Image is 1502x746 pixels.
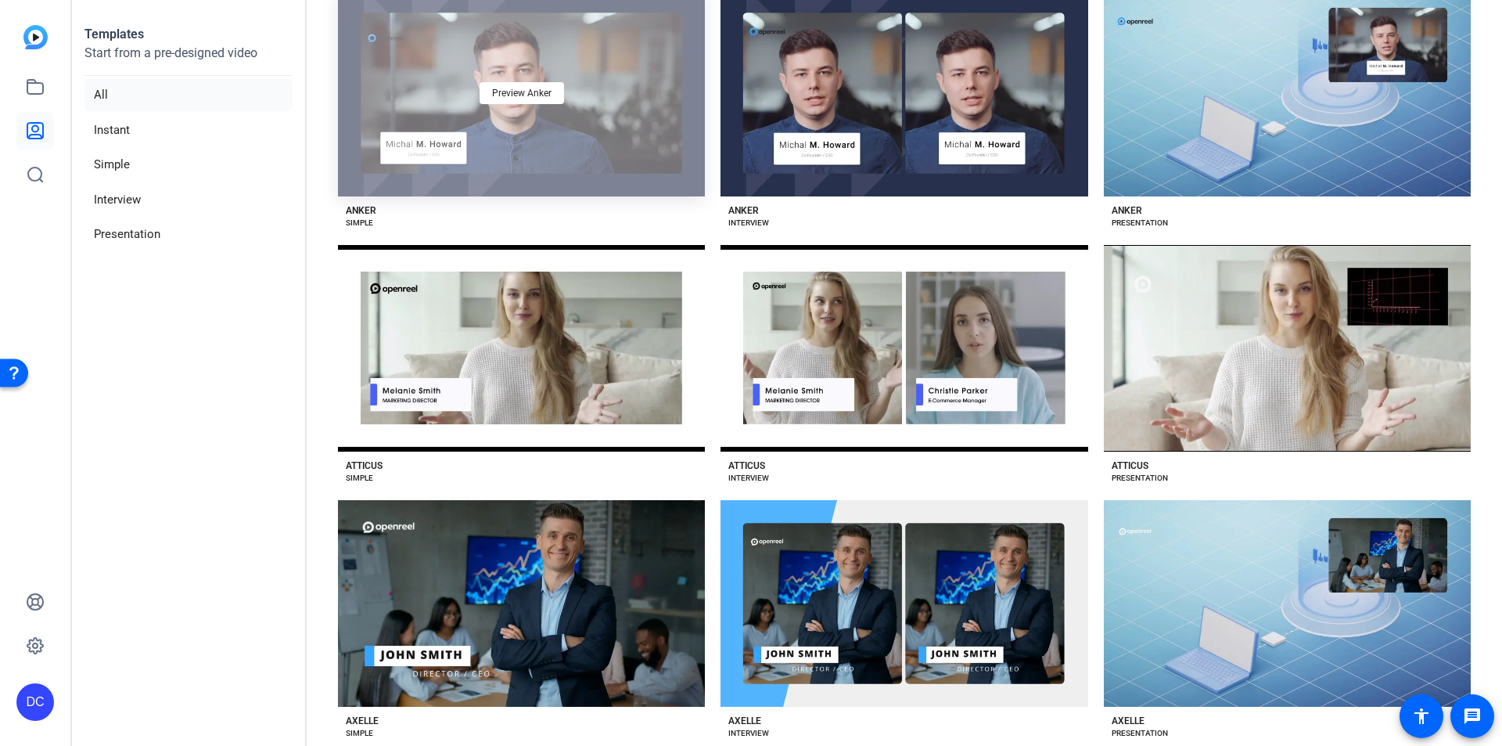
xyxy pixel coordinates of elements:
[1112,715,1144,727] div: AXELLE
[1112,204,1142,217] div: ANKER
[1112,217,1168,229] div: PRESENTATION
[16,683,54,721] div: DC
[84,149,293,181] li: Simple
[346,727,373,740] div: SIMPLE
[84,79,293,111] li: All
[492,88,552,98] span: Preview Anker
[346,472,373,485] div: SIMPLE
[1463,707,1482,726] mat-icon: message
[338,500,705,707] button: Template image
[1104,500,1471,707] button: Template image
[728,472,769,485] div: INTERVIEW
[84,184,293,216] li: Interview
[1112,727,1168,740] div: PRESENTATION
[23,25,48,49] img: blue-gradient.svg
[346,204,376,217] div: ANKER
[728,727,769,740] div: INTERVIEW
[728,217,769,229] div: INTERVIEW
[728,459,765,472] div: ATTICUS
[346,459,383,472] div: ATTICUS
[84,44,293,76] p: Start from a pre-designed video
[338,245,705,452] button: Template image
[720,245,1087,452] button: Template image
[346,715,379,727] div: AXELLE
[728,715,761,727] div: AXELLE
[720,500,1087,707] button: Template image
[1104,245,1471,452] button: Template image
[84,27,144,41] strong: Templates
[1112,459,1148,472] div: ATTICUS
[1112,472,1168,485] div: PRESENTATION
[728,204,759,217] div: ANKER
[1412,707,1431,726] mat-icon: accessibility
[84,218,293,250] li: Presentation
[346,217,373,229] div: SIMPLE
[84,114,293,146] li: Instant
